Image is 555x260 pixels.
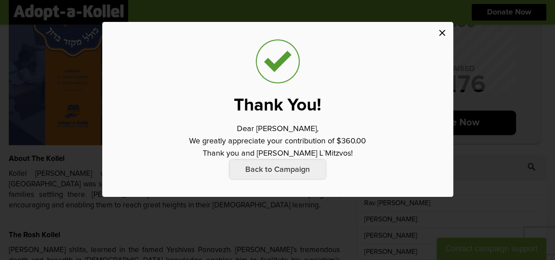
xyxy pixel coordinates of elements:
p: Back to Campaign [229,160,326,179]
p: We greatly appreciate your contribution of $360.00 [189,135,366,147]
p: Thank you and [PERSON_NAME] L`Mitzvos! [203,147,353,160]
img: check_trans_bg.png [256,39,300,83]
p: Thank You! [234,96,321,114]
i: close [437,28,448,38]
p: Dear [PERSON_NAME], [237,123,319,135]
